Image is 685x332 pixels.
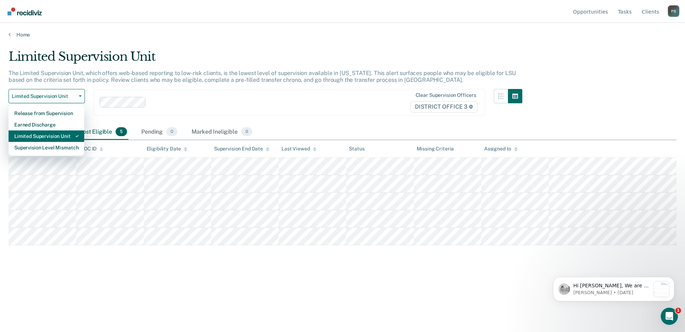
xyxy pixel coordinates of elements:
div: Limited Supervision Unit [14,130,78,142]
span: 5 [116,127,127,137]
div: Marked Ineligible0 [190,124,254,140]
div: Assigned to [484,146,518,152]
p: The Limited Supervision Unit, which offers web-based reporting to low-risk clients, is the lowest... [9,70,516,83]
button: Limited Supervision Unit [9,89,85,103]
a: Home [9,31,676,38]
button: Profile dropdown button [668,5,679,17]
span: 1 [675,308,681,313]
div: Release from Supervision [14,108,78,119]
div: Pending0 [140,124,179,140]
span: Limited Supervision Unit [12,93,76,99]
div: IDOC ID [79,146,103,152]
div: Almost Eligible5 [71,124,128,140]
div: Last Viewed [281,146,316,152]
p: Message from Kim, sent 2w ago [31,27,108,33]
span: DISTRICT OFFICE 3 [410,101,478,113]
img: Recidiviz [7,8,42,15]
div: Limited Supervision Unit [9,49,522,70]
div: Earned Discharge [14,119,78,130]
div: Missing Criteria [417,146,454,152]
div: Clear supervision officers [416,92,476,98]
span: 0 [241,127,252,137]
div: Eligibility Date [147,146,188,152]
div: Supervision End Date [214,146,269,152]
span: 0 [166,127,177,137]
div: Status [349,146,364,152]
iframe: Intercom notifications message [542,263,685,313]
div: P S [668,5,679,17]
div: Dropdown Menu [9,105,84,156]
iframe: Intercom live chat [661,308,678,325]
div: Supervision Level Mismatch [14,142,78,153]
span: Hi [PERSON_NAME], We are so excited to announce a brand new feature: AI case note search! 📣 Findi... [31,20,108,203]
